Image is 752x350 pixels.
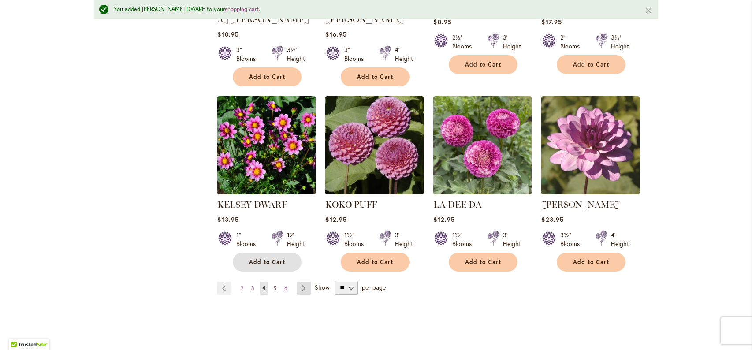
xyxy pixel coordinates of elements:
span: per page [362,283,386,291]
span: $8.95 [433,18,451,26]
a: 5 [271,282,279,295]
span: Add to Cart [573,258,609,266]
button: Add to Cart [341,67,410,86]
span: 2 [241,285,243,291]
button: Add to Cart [449,55,517,74]
div: 3½' Height [287,45,305,63]
a: shopping cart [225,5,259,13]
span: 4 [262,285,265,291]
button: Add to Cart [233,67,302,86]
div: 12" Height [287,231,305,248]
img: LAUREN MICHELE [541,96,640,194]
span: Add to Cart [465,258,501,266]
span: $12.95 [433,215,454,223]
a: La Dee Da [433,188,532,196]
span: $23.95 [541,215,563,223]
div: 3" Blooms [236,45,261,63]
button: Add to Cart [557,55,625,74]
a: LA DEE DA [433,199,482,210]
a: KOKO PUFF [325,199,377,210]
span: $12.95 [325,215,346,223]
div: 3' Height [503,33,521,51]
div: 1" Blooms [236,231,261,248]
div: 2½" Blooms [452,33,477,51]
div: 1½" Blooms [452,231,477,248]
button: Add to Cart [341,253,410,272]
div: 3' Height [503,231,521,248]
span: $10.95 [217,30,238,38]
a: KELSEY DWARF [217,199,287,210]
button: Add to Cart [233,253,302,272]
span: 5 [273,285,276,291]
div: 4' Height [395,45,413,63]
a: 2 [238,282,246,295]
img: La Dee Da [433,96,532,194]
a: [PERSON_NAME] [541,199,620,210]
span: Add to Cart [573,61,609,68]
span: $13.95 [217,215,238,223]
a: KELSEY DWARF [217,188,316,196]
a: [DEMOGRAPHIC_DATA] [PERSON_NAME] [217,2,315,25]
div: 3" Blooms [344,45,369,63]
div: 3' Height [395,231,413,248]
div: 4' Height [611,231,629,248]
span: Add to Cart [357,258,393,266]
img: KOKO PUFF [325,96,424,194]
button: Add to Cart [449,253,517,272]
span: Add to Cart [465,61,501,68]
iframe: Launch Accessibility Center [7,319,31,343]
span: Add to Cart [357,73,393,81]
span: Add to Cart [249,258,285,266]
div: 3½" Blooms [560,231,585,248]
span: Add to Cart [249,73,285,81]
span: Show [315,283,330,291]
span: $17.95 [541,18,562,26]
a: 3 [249,282,257,295]
a: LAUREN MICHELE [541,188,640,196]
div: 3½' Height [611,33,629,51]
a: 6 [282,282,290,295]
a: [PERSON_NAME] [PERSON_NAME] [325,2,404,25]
div: 2" Blooms [560,33,585,51]
span: 6 [284,285,287,291]
span: 3 [251,285,254,291]
a: KOKO PUFF [325,188,424,196]
img: KELSEY DWARF [217,96,316,194]
button: Add to Cart [557,253,625,272]
div: 1½" Blooms [344,231,369,248]
span: $16.95 [325,30,346,38]
div: You added [PERSON_NAME] DWARF to your . [114,5,632,14]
